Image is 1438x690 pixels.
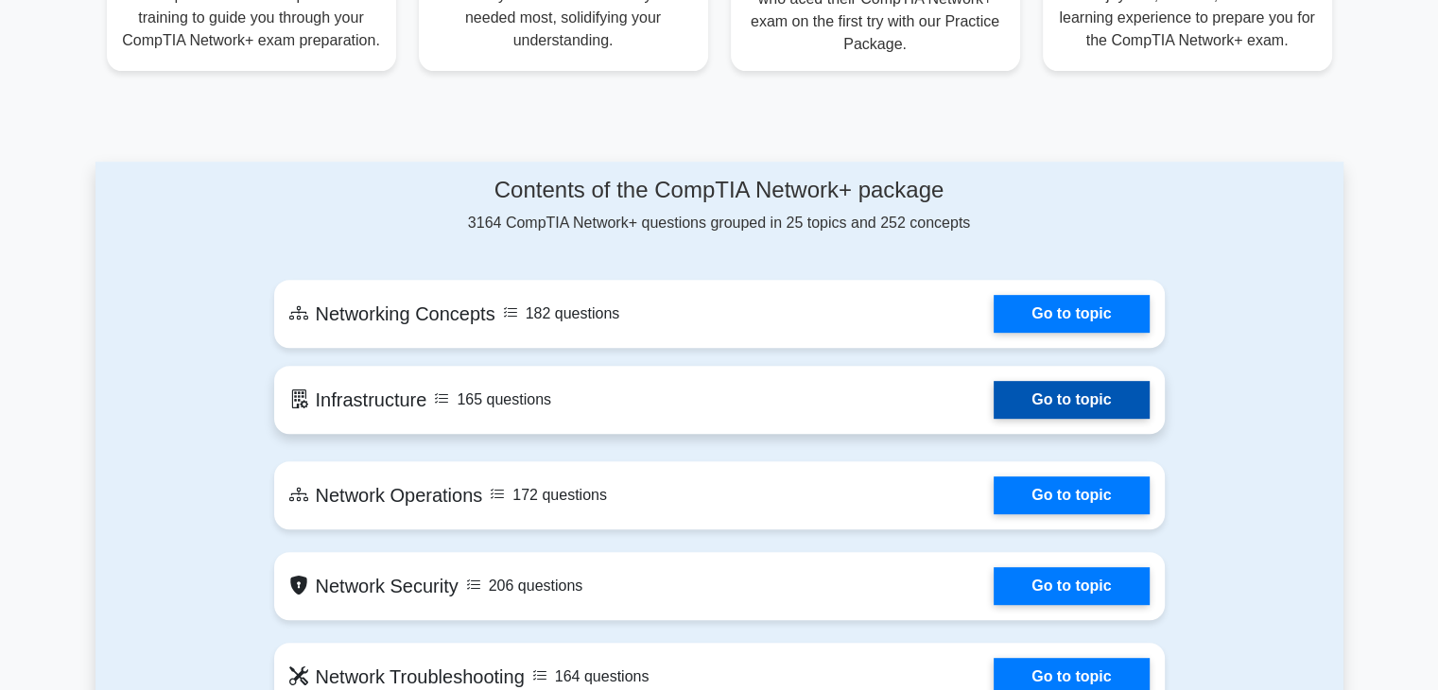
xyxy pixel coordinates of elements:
[274,177,1165,234] div: 3164 CompTIA Network+ questions grouped in 25 topics and 252 concepts
[994,381,1149,419] a: Go to topic
[994,295,1149,333] a: Go to topic
[994,567,1149,605] a: Go to topic
[994,476,1149,514] a: Go to topic
[274,177,1165,204] h4: Contents of the CompTIA Network+ package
